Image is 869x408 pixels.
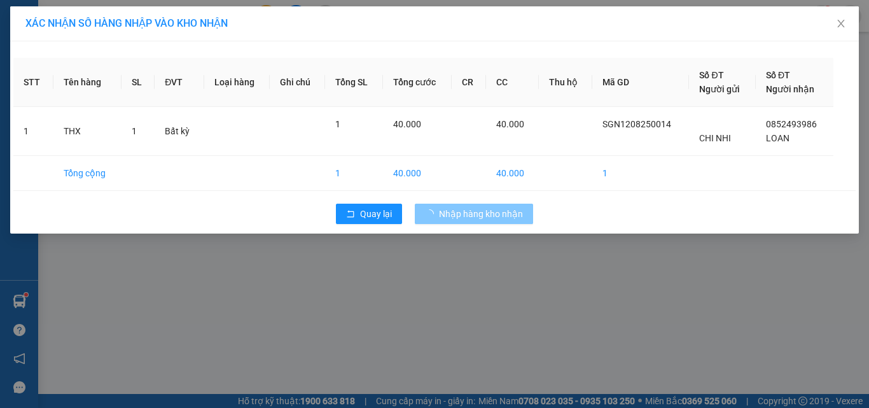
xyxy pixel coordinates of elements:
[602,119,671,129] span: SGN1208250014
[335,119,340,129] span: 1
[383,58,452,107] th: Tổng cước
[25,17,228,29] span: XÁC NHẬN SỐ HÀNG NHẬP VÀO KHO NHẬN
[425,209,439,218] span: loading
[155,58,204,107] th: ĐVT
[766,70,790,80] span: Số ĐT
[699,70,723,80] span: Số ĐT
[10,81,29,95] span: CR :
[11,12,31,25] span: Gửi:
[766,119,817,129] span: 0852493986
[393,119,421,129] span: 40.000
[699,84,740,94] span: Người gửi
[53,156,122,191] td: Tổng cộng
[13,107,53,156] td: 1
[496,119,524,129] span: 40.000
[592,58,690,107] th: Mã GD
[10,80,76,95] div: 30.000
[823,6,859,42] button: Close
[132,126,137,136] span: 1
[766,133,789,143] span: LOAN
[486,156,539,191] td: 40.000
[122,58,155,107] th: SL
[53,107,122,156] td: THX
[204,58,270,107] th: Loại hàng
[346,209,355,220] span: rollback
[155,107,204,156] td: Bất kỳ
[53,58,122,107] th: Tên hàng
[11,11,74,26] div: Trà Cú
[325,156,382,191] td: 1
[592,156,690,191] td: 1
[539,58,592,107] th: Thu hộ
[439,207,523,221] span: Nhập hàng kho nhận
[13,58,53,107] th: STT
[452,58,486,107] th: CR
[83,11,113,24] span: Nhận:
[360,207,392,221] span: Quay lại
[83,11,212,39] div: [GEOGRAPHIC_DATA]
[486,58,539,107] th: CC
[836,18,846,29] span: close
[766,84,814,94] span: Người nhận
[383,156,452,191] td: 40.000
[699,133,731,143] span: CHI NHI
[336,204,402,224] button: rollbackQuay lại
[415,204,533,224] button: Nhập hàng kho nhận
[83,39,212,55] div: VIỆT CƯỜNG
[325,58,382,107] th: Tổng SL
[270,58,325,107] th: Ghi chú
[83,55,212,73] div: 0369808867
